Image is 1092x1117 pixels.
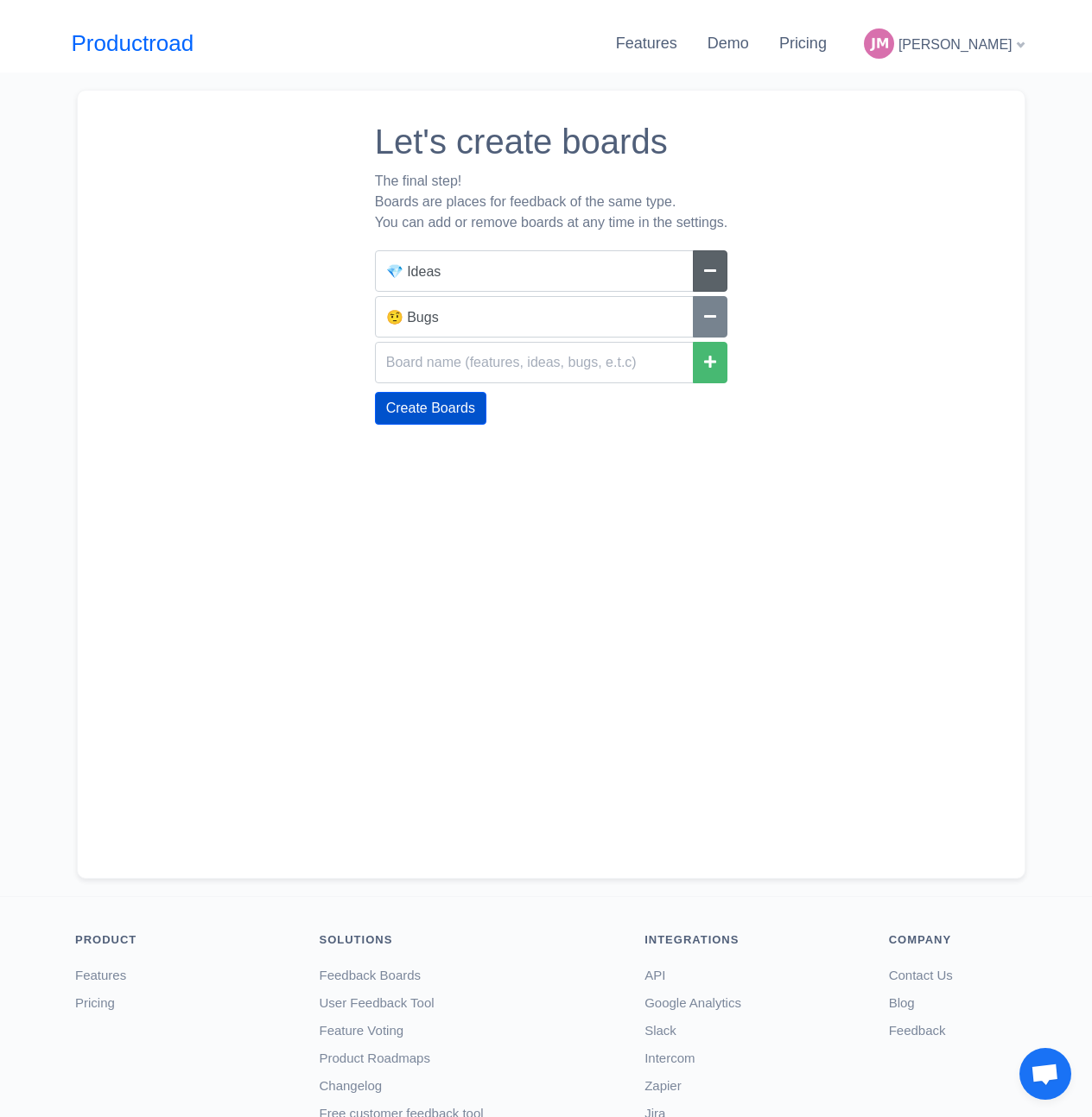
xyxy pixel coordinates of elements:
a: Feedback Boards [320,968,422,982]
a: Features [616,35,677,52]
div: The final step! Boards are places for feedback of the same type. You can add or remove boards at ... [375,171,728,233]
a: Demo [708,35,749,52]
a: Feedback [889,1023,946,1038]
input: Board name (features, ideas, bugs, e.t.c) [375,250,695,292]
span: [PERSON_NAME] [898,37,1013,52]
div: Product [75,931,294,949]
a: Productroad [72,27,194,60]
input: Board name (features, ideas, bugs, e.t.c) [375,342,695,383]
a: Slack [644,1023,676,1038]
a: User Feedback Tool [320,995,435,1010]
a: Zapier [644,1078,682,1093]
a: Feature Voting [320,1023,404,1038]
a: Product Roadmaps [320,1051,430,1065]
a: Google Analytics [644,995,741,1010]
a: Pricing [75,995,115,1010]
div: [PERSON_NAME] [857,22,1031,66]
a: Intercom [644,1051,695,1065]
a: Contact Us [889,968,953,982]
h1: Let's create boards [375,121,728,162]
a: Features [75,968,126,982]
div: Integrations [644,931,863,949]
img: Jordan Mackie userpic [864,28,894,59]
a: Blog [889,995,915,1010]
div: Company [889,931,1025,949]
div: Solutions [320,931,619,949]
div: Open chat [1019,1048,1071,1100]
button: Create Boards [375,392,486,425]
a: API [644,968,665,982]
a: Pricing [779,35,827,52]
input: Board name (features, ideas, bugs, e.t.c) [375,296,695,338]
a: Changelog [320,1078,383,1093]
